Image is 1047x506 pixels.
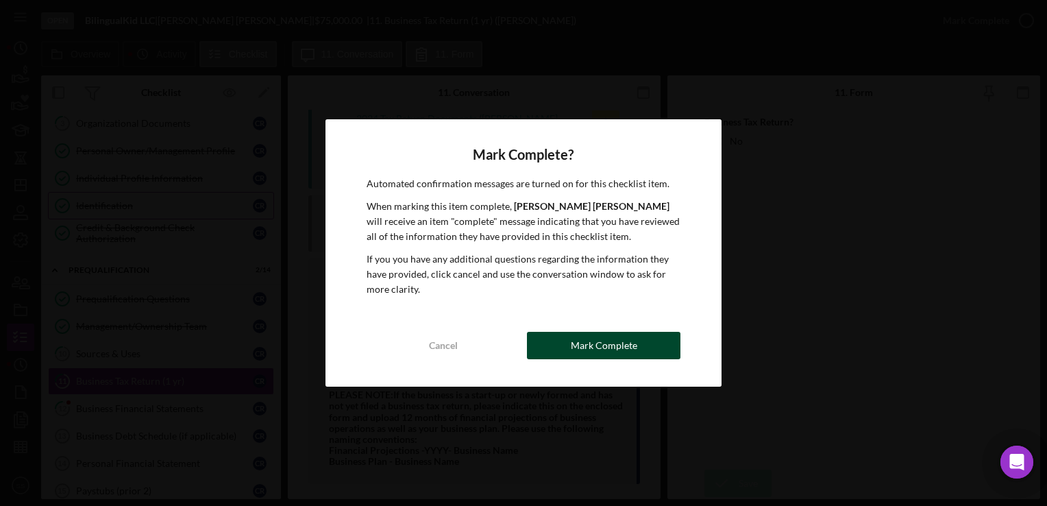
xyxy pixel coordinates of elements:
p: Automated confirmation messages are turned on for this checklist item. [367,176,680,191]
div: Cancel [429,332,458,359]
div: Open Intercom Messenger [1000,446,1033,479]
button: Cancel [367,332,520,359]
p: If you you have any additional questions regarding the information they have provided, click canc... [367,252,680,298]
button: Mark Complete [527,332,680,359]
div: Mark Complete [571,332,637,359]
p: When marking this item complete, will receive an item "complete" message indicating that you have... [367,199,680,245]
h4: Mark Complete? [367,147,680,162]
b: [PERSON_NAME] [PERSON_NAME] [514,200,669,212]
